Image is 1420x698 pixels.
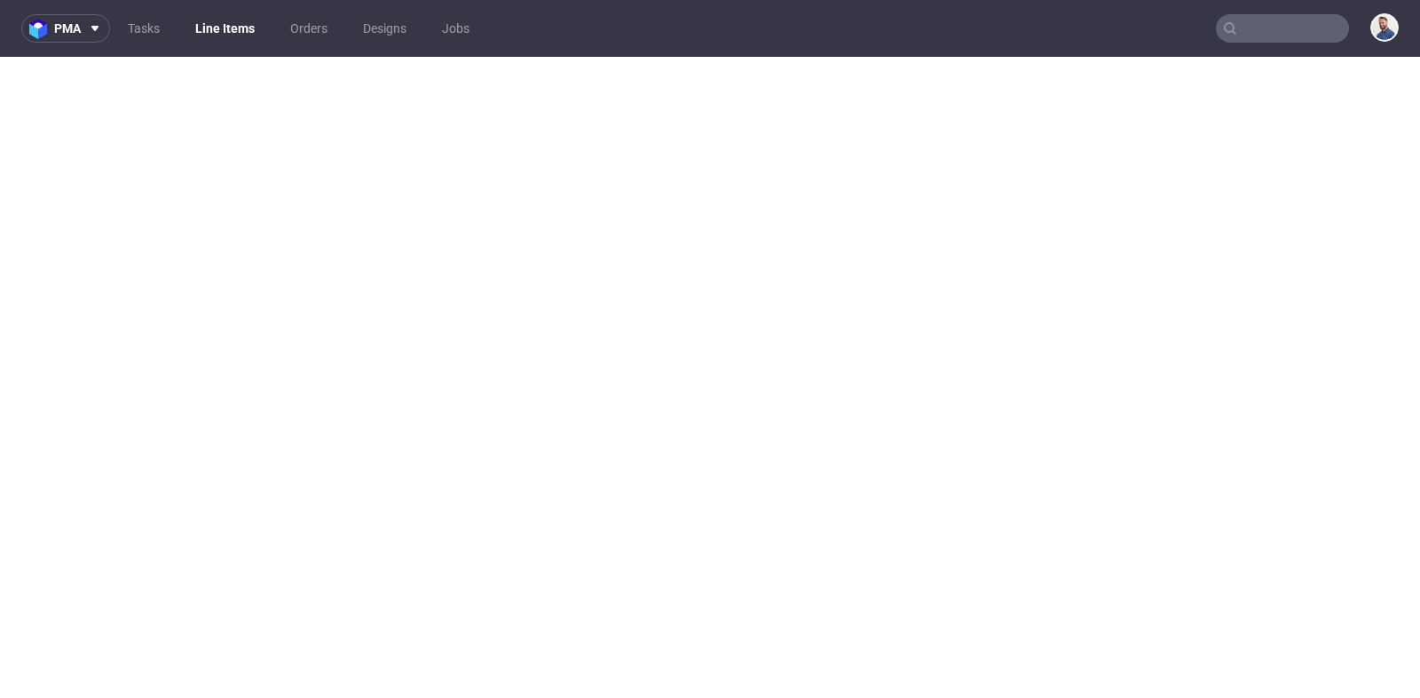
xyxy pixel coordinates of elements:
[29,19,54,39] img: logo
[352,14,417,43] a: Designs
[185,14,265,43] a: Line Items
[21,14,110,43] button: pma
[117,14,170,43] a: Tasks
[1372,15,1397,40] img: Michał Rachański
[280,14,338,43] a: Orders
[54,22,81,35] span: pma
[431,14,480,43] a: Jobs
